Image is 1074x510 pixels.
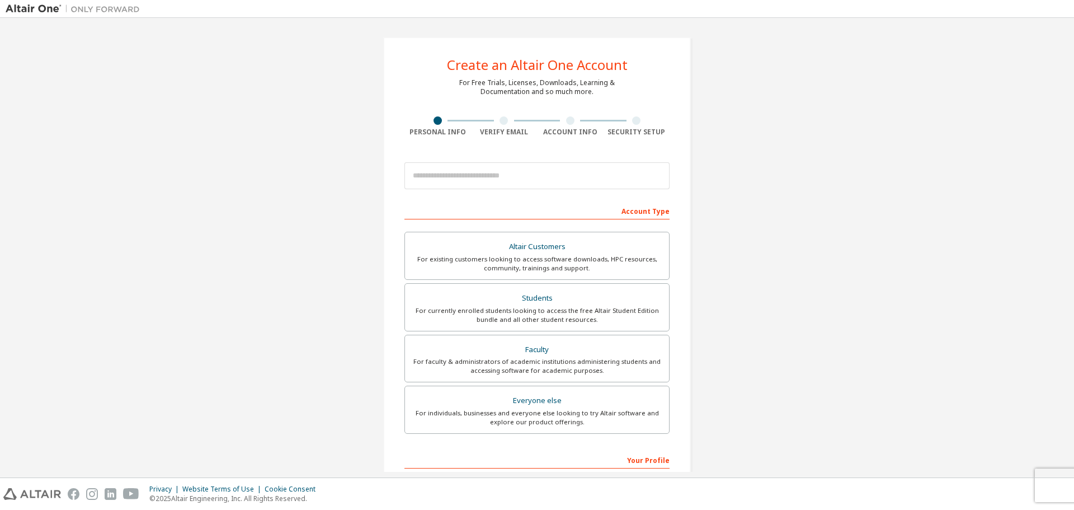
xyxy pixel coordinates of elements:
[412,357,662,375] div: For faculty & administrators of academic institutions administering students and accessing softwa...
[412,255,662,273] div: For existing customers looking to access software downloads, HPC resources, community, trainings ...
[459,78,615,96] div: For Free Trials, Licenses, Downloads, Learning & Documentation and so much more.
[404,128,471,137] div: Personal Info
[6,3,145,15] img: Altair One
[105,488,116,500] img: linkedin.svg
[123,488,139,500] img: youtube.svg
[537,128,604,137] div: Account Info
[149,494,322,503] p: © 2025 Altair Engineering, Inc. All Rights Reserved.
[149,485,182,494] div: Privacy
[412,393,662,409] div: Everyone else
[182,485,265,494] div: Website Terms of Use
[412,342,662,358] div: Faculty
[404,202,670,219] div: Account Type
[412,409,662,427] div: For individuals, businesses and everyone else looking to try Altair software and explore our prod...
[447,58,628,72] div: Create an Altair One Account
[412,306,662,324] div: For currently enrolled students looking to access the free Altair Student Edition bundle and all ...
[412,291,662,306] div: Students
[68,488,79,500] img: facebook.svg
[86,488,98,500] img: instagram.svg
[265,485,322,494] div: Cookie Consent
[404,451,670,469] div: Your Profile
[3,488,61,500] img: altair_logo.svg
[412,239,662,255] div: Altair Customers
[604,128,670,137] div: Security Setup
[471,128,538,137] div: Verify Email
